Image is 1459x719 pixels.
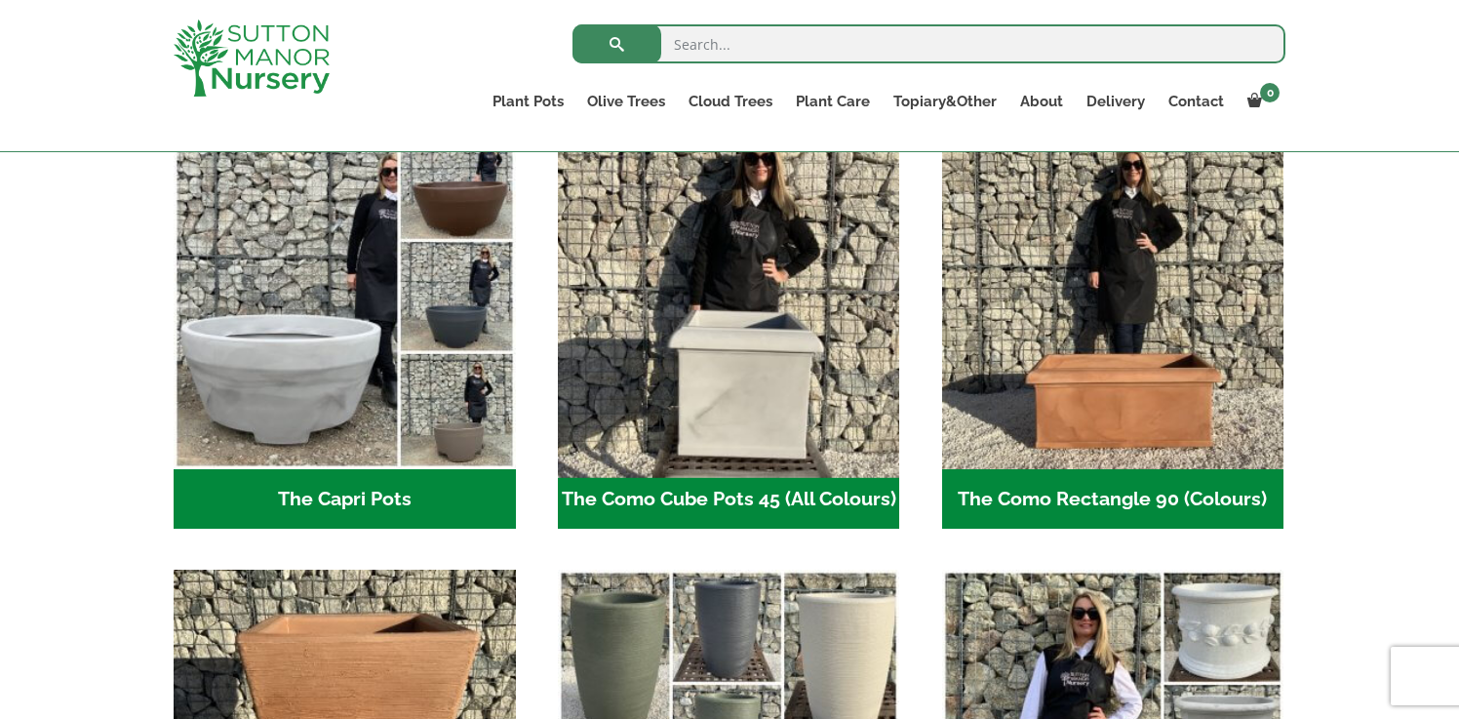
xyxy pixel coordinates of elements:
[1157,88,1236,115] a: Contact
[174,127,516,529] a: Visit product category The Capri Pots
[174,469,516,530] h2: The Capri Pots
[942,127,1284,529] a: Visit product category The Como Rectangle 90 (Colours)
[1075,88,1157,115] a: Delivery
[558,127,900,529] a: Visit product category The Como Cube Pots 45 (All Colours)
[1008,88,1075,115] a: About
[481,88,575,115] a: Plant Pots
[1260,83,1280,102] span: 0
[784,88,882,115] a: Plant Care
[174,127,516,469] img: The Capri Pots
[174,20,330,97] img: logo
[882,88,1008,115] a: Topiary&Other
[942,469,1284,530] h2: The Como Rectangle 90 (Colours)
[572,24,1285,63] input: Search...
[1236,88,1285,115] a: 0
[549,119,908,478] img: The Como Cube Pots 45 (All Colours)
[942,127,1284,469] img: The Como Rectangle 90 (Colours)
[575,88,677,115] a: Olive Trees
[677,88,784,115] a: Cloud Trees
[558,469,900,530] h2: The Como Cube Pots 45 (All Colours)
